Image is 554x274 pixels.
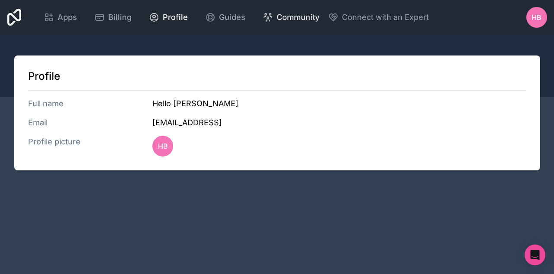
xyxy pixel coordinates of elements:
span: Profile [163,11,188,23]
span: Billing [108,11,132,23]
h3: [EMAIL_ADDRESS] [152,117,526,129]
a: Billing [87,8,138,27]
span: Guides [219,11,245,23]
a: Profile [142,8,195,27]
span: HB [158,141,168,151]
span: HB [531,12,541,23]
h3: Hello [PERSON_NAME] [152,98,526,110]
h1: Profile [28,69,526,83]
h3: Full name [28,98,153,110]
span: Apps [58,11,77,23]
a: Apps [37,8,84,27]
a: Community [256,8,326,27]
div: Open Intercom Messenger [525,245,545,265]
span: Community [277,11,319,23]
a: Guides [198,8,252,27]
h3: Email [28,117,153,129]
button: Connect with an Expert [328,11,429,23]
span: Connect with an Expert [342,11,429,23]
h3: Profile picture [28,136,153,157]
